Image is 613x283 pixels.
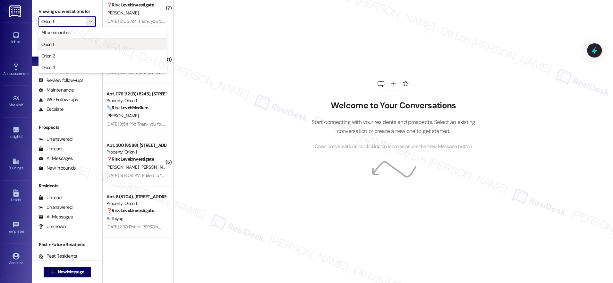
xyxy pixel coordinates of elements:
div: [DATE] 9:18 PM: Thank you for your message. Our offices are currently closed, but we will contact... [106,70,494,75]
button: New Message [44,267,91,277]
span: [PERSON_NAME] [140,164,174,170]
a: Leads [3,188,29,205]
div: Past Residents [38,253,77,260]
div: All Messages [38,214,73,220]
span: A. Thiyag [106,216,123,221]
a: Account [3,251,29,268]
div: [DATE] 8:54 PM: Thank you for your message. Our offices are currently closed, but we will contact... [106,121,496,127]
h2: Welcome to Your Conversations [302,101,485,111]
div: Unanswered [38,136,72,143]
span: Orion 1 [41,41,54,48]
div: Review follow-ups [38,77,83,84]
a: Inbox [3,30,29,47]
div: [DATE] 2:30 PM: Hi [PERSON_NAME] do you have an update on this [106,224,231,230]
strong: 🔧 Risk Level: Medium [106,105,148,111]
i:  [50,270,55,275]
div: Prospects [32,124,102,131]
div: Escalate [38,106,64,113]
a: Templates • [3,219,29,236]
a: Buildings [3,156,29,173]
span: [PERSON_NAME] [106,10,139,16]
div: Past + Future Residents [32,241,102,248]
div: Property: Orion 1 [106,200,166,207]
label: Viewing conversations for [38,6,96,16]
span: [PERSON_NAME] [106,113,139,119]
strong: ❓ Risk Level: Investigate [106,156,154,162]
span: • [23,102,24,106]
span: New Message [58,269,84,275]
span: • [22,133,23,138]
span: • [29,70,30,75]
div: Unknown [38,223,66,230]
div: New Inbounds [38,165,76,172]
a: Insights • [3,124,29,142]
div: Unread [38,194,62,201]
div: All Messages [38,155,73,162]
span: Orion 3 [41,64,55,71]
div: Apt. 300 (8588), [STREET_ADDRESS] [106,142,166,149]
p: Start connecting with your residents and prospects. Select an existing conversation or create a n... [302,118,485,136]
div: Property: Orion 1 [106,97,166,104]
div: Prospects + Residents [32,36,102,43]
img: ResiDesk Logo [9,5,22,17]
span: Orion 2 [41,53,55,59]
div: Property: Orion 1 [106,149,166,155]
div: Apt. 6 (8704), [STREET_ADDRESS] [106,193,166,200]
div: WO Follow-ups [38,96,78,103]
div: Unread [38,146,62,152]
input: All communities [41,16,86,27]
div: Apt. 1176 1/2 (B) (8245), [STREET_ADDRESS] [106,91,166,97]
div: Unanswered [38,204,72,211]
a: Site Visit • [3,93,29,110]
div: [DATE] 12:05 AM: Thank you for your message. Our offices are currently closed, but we will contac... [106,18,497,24]
div: [DATE] at 6:06 PM: Edited to “Please remove my number from this chat and add my son [PERSON_NAME]... [106,172,446,178]
i:  [89,19,92,24]
strong: ❓ Risk Level: Investigate [106,2,154,8]
strong: ❓ Risk Level: Investigate [106,208,154,213]
span: Open conversations by clicking on inboxes or use the New Message button [314,143,472,151]
span: All communities [41,29,71,36]
div: Residents [32,182,102,189]
span: [PERSON_NAME] [106,164,140,170]
div: Maintenance [38,87,74,93]
span: • [25,228,26,233]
